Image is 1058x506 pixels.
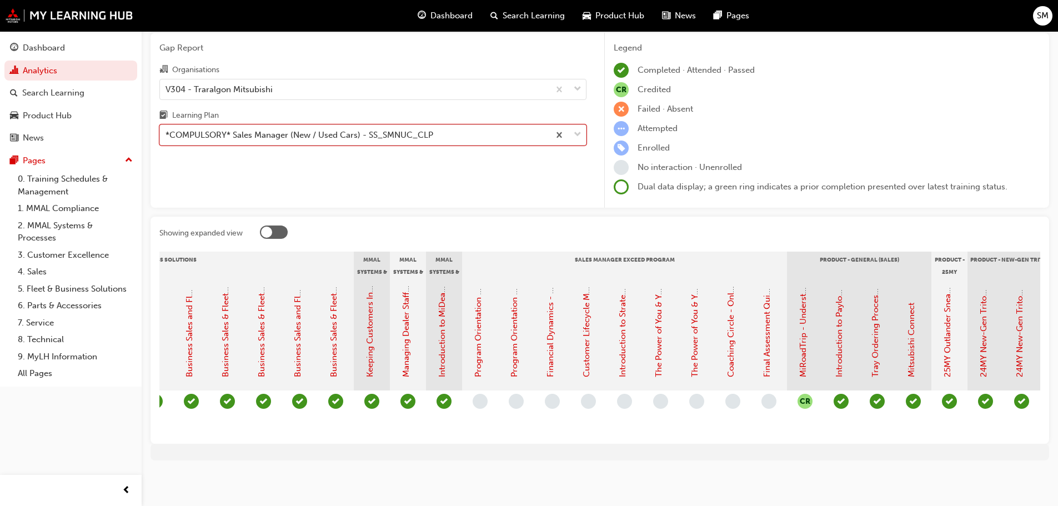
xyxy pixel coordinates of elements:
div: Learning Plan [172,110,219,121]
span: Product Hub [595,9,644,22]
div: News [23,132,44,144]
a: car-iconProduct Hub [574,4,653,27]
a: Dashboard [4,38,137,58]
span: learningRecordVerb_COMPLETE-icon [614,63,629,78]
a: 8. Technical [13,331,137,348]
div: Sales Manager Exceed Program [462,252,787,279]
div: Legend [614,42,1040,54]
a: Introduction to Payload and Towing Capacities [834,197,844,377]
span: learningRecordVerb_PASS-icon [906,394,921,409]
div: MMAL Systems & Processes - General [426,252,462,279]
span: learningRecordVerb_NONE-icon [473,394,488,409]
span: Pages [726,9,749,22]
span: car-icon [10,111,18,121]
span: pages-icon [10,156,18,166]
span: learningplan-icon [159,111,168,121]
span: down-icon [574,128,581,142]
span: news-icon [662,9,670,23]
span: Failed · Absent [638,104,693,114]
span: organisation-icon [159,65,168,75]
span: null-icon [614,82,629,97]
a: News [4,128,137,148]
img: mmal [6,8,133,23]
span: learningRecordVerb_NONE-icon [614,160,629,175]
a: 3. Customer Excellence [13,247,137,264]
div: Product - General (Sales) [787,252,931,279]
button: SM [1033,6,1052,26]
span: learningRecordVerb_COMPLETE-icon [1014,394,1029,409]
span: Gap Report [159,42,586,54]
button: null-icon [798,394,813,409]
a: pages-iconPages [705,4,758,27]
span: learningRecordVerb_COMPLETE-icon [870,394,885,409]
span: learningRecordVerb_ENROLL-icon [614,141,629,156]
a: Mitsubishi Connect [906,303,916,377]
span: learningRecordVerb_NONE-icon [545,394,560,409]
span: learningRecordVerb_PASS-icon [978,394,993,409]
button: Pages [4,151,137,171]
span: Completed · Attended · Passed [638,65,755,75]
span: guage-icon [10,43,18,53]
span: learningRecordVerb_ATTEMPT-icon [614,121,629,136]
span: prev-icon [122,484,131,498]
span: learningRecordVerb_PASS-icon [256,394,271,409]
a: Search Learning [4,83,137,103]
a: 0. Training Schedules & Management [13,171,137,200]
div: *COMPULSORY* Sales Manager (New / Used Cars) - SS_SMNUC_CLP [166,129,433,142]
div: Organisations [172,64,219,76]
span: learningRecordVerb_PASS-icon [292,394,307,409]
div: MMAL Systems & Processes - Management [390,252,426,279]
span: No interaction · Unenrolled [638,162,742,172]
span: Dual data display; a green ring indicates a prior completion presented over latest training status. [638,182,1007,192]
span: search-icon [10,88,18,98]
button: DashboardAnalyticsSearch LearningProduct HubNews [4,36,137,151]
span: Dashboard [430,9,473,22]
div: MMAL Systems & Processes - Customer [354,252,390,279]
span: Search Learning [503,9,565,22]
a: All Pages [13,365,137,382]
div: Dashboard [23,42,65,54]
span: learningRecordVerb_PASS-icon [184,394,199,409]
span: learningRecordVerb_NONE-icon [581,394,596,409]
a: 25MY Outlander Sneak Peek Video [942,245,952,377]
span: learningRecordVerb_NONE-icon [761,394,776,409]
div: Product - 25MY Outlander [931,252,967,279]
span: up-icon [125,153,133,168]
span: learningRecordVerb_NONE-icon [653,394,668,409]
span: learningRecordVerb_PASS-icon [400,394,415,409]
span: learningRecordVerb_PASS-icon [364,394,379,409]
span: car-icon [583,9,591,23]
a: 5. Fleet & Business Solutions [13,280,137,298]
a: 2. MMAL Systems & Processes [13,217,137,247]
a: 9. MyLH Information [13,348,137,365]
a: guage-iconDashboard [409,4,482,27]
a: 6. Parts & Accessories [13,297,137,314]
span: chart-icon [10,66,18,76]
a: Product Hub [4,106,137,126]
a: Managing Dealer Staff SAP Records [401,242,411,377]
div: Product Hub [23,109,72,122]
span: search-icon [490,9,498,23]
span: learningRecordVerb_NONE-icon [509,394,524,409]
div: Showing expanded view [159,228,243,239]
a: 7. Service [13,314,137,332]
span: learningRecordVerb_PASS-icon [437,394,452,409]
span: Enrolled [638,143,670,153]
span: learningRecordVerb_FAIL-icon [614,102,629,117]
span: learningRecordVerb_COMPLETE-icon [942,394,957,409]
a: news-iconNews [653,4,705,27]
span: SM [1037,9,1049,22]
span: News [675,9,696,22]
span: Credited [638,84,671,94]
a: Introduction to MiDealerAssist [437,261,447,377]
span: learningRecordVerb_PASS-icon [834,394,849,409]
div: Search Learning [22,87,84,99]
div: V304 - Traralgon Mitsubishi [166,83,273,96]
span: Attempted [638,123,678,133]
a: search-iconSearch Learning [482,4,574,27]
span: pages-icon [714,9,722,23]
span: learningRecordVerb_NONE-icon [725,394,740,409]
